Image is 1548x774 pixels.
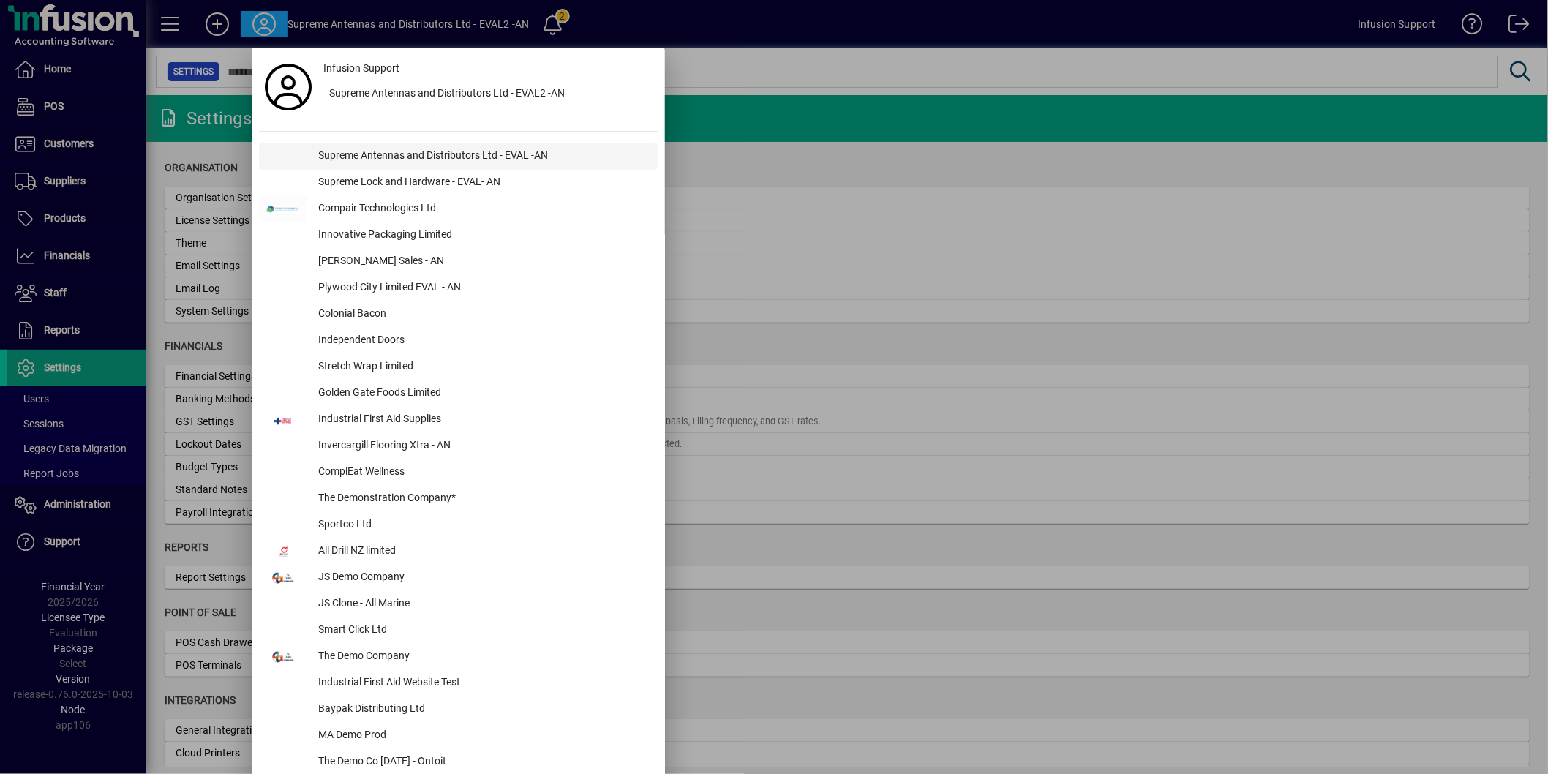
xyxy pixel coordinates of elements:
button: Smart Click Ltd [259,617,658,644]
button: JS Demo Company [259,565,658,591]
div: The Demo Company [307,644,658,670]
button: The Demo Company [259,644,658,670]
span: Infusion Support [323,61,399,76]
div: JS Demo Company [307,565,658,591]
div: MA Demo Prod [307,723,658,749]
div: Innovative Packaging Limited [307,222,658,249]
button: All Drill NZ limited [259,538,658,565]
button: Supreme Lock and Hardware - EVAL- AN [259,170,658,196]
a: Profile [259,74,318,100]
button: MA Demo Prod [259,723,658,749]
div: Supreme Lock and Hardware - EVAL- AN [307,170,658,196]
div: Baypak Distributing Ltd [307,696,658,723]
div: All Drill NZ limited [307,538,658,565]
button: Colonial Bacon [259,301,658,328]
div: Golden Gate Foods Limited [307,380,658,407]
div: Plywood City Limited EVAL - AN [307,275,658,301]
div: Industrial First Aid Supplies [307,407,658,433]
div: Compair Technologies Ltd [307,196,658,222]
div: Stretch Wrap Limited [307,354,658,380]
button: Supreme Antennas and Distributors Ltd - EVAL -AN [259,143,658,170]
div: ComplEat Wellness [307,459,658,486]
button: Supreme Antennas and Distributors Ltd - EVAL2 -AN [318,81,658,108]
button: Industrial First Aid Website Test [259,670,658,696]
div: Sportco Ltd [307,512,658,538]
a: Infusion Support [318,55,658,81]
button: JS Clone - All Marine [259,591,658,617]
button: Compair Technologies Ltd [259,196,658,222]
button: Baypak Distributing Ltd [259,696,658,723]
button: Independent Doors [259,328,658,354]
button: Plywood City Limited EVAL - AN [259,275,658,301]
button: Stretch Wrap Limited [259,354,658,380]
div: Colonial Bacon [307,301,658,328]
button: ComplEat Wellness [259,459,658,486]
button: Innovative Packaging Limited [259,222,658,249]
div: Supreme Antennas and Distributors Ltd - EVAL -AN [307,143,658,170]
button: Golden Gate Foods Limited [259,380,658,407]
button: Sportco Ltd [259,512,658,538]
button: Industrial First Aid Supplies [259,407,658,433]
div: JS Clone - All Marine [307,591,658,617]
button: Invercargill Flooring Xtra - AN [259,433,658,459]
div: The Demonstration Company* [307,486,658,512]
div: Smart Click Ltd [307,617,658,644]
div: [PERSON_NAME] Sales - AN [307,249,658,275]
div: Independent Doors [307,328,658,354]
button: The Demonstration Company* [259,486,658,512]
button: [PERSON_NAME] Sales - AN [259,249,658,275]
div: Invercargill Flooring Xtra - AN [307,433,658,459]
div: Industrial First Aid Website Test [307,670,658,696]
